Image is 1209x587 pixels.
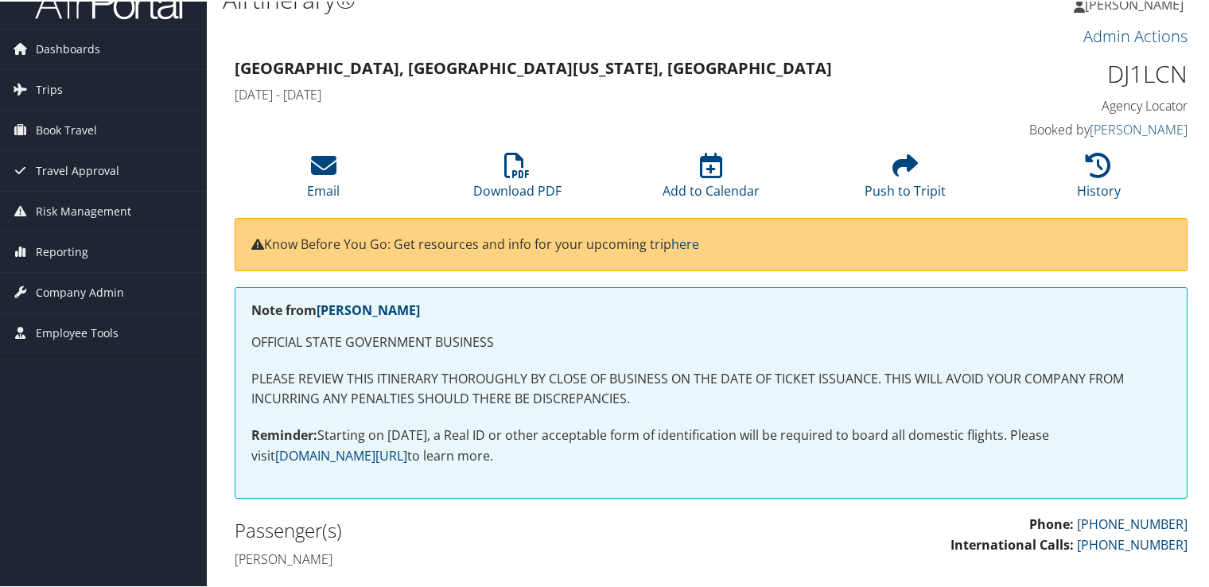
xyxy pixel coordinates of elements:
[251,425,317,442] strong: Reminder:
[967,95,1188,113] h4: Agency Locator
[235,515,699,542] h2: Passenger(s)
[663,160,760,198] a: Add to Calendar
[1083,24,1188,45] a: Admin Actions
[235,549,699,566] h4: [PERSON_NAME]
[251,367,1171,408] p: PLEASE REVIEW THIS ITINERARY THOROUGHLY BY CLOSE OF BUSINESS ON THE DATE OF TICKET ISSUANCE. THIS...
[251,300,420,317] strong: Note from
[1090,119,1188,137] a: [PERSON_NAME]
[251,424,1171,465] p: Starting on [DATE], a Real ID or other acceptable form of identification will be required to boar...
[36,190,131,230] span: Risk Management
[1077,160,1121,198] a: History
[671,234,699,251] a: here
[865,160,946,198] a: Push to Tripit
[235,84,943,102] h4: [DATE] - [DATE]
[36,150,119,189] span: Travel Approval
[36,28,100,68] span: Dashboards
[251,331,1171,352] p: OFFICIAL STATE GOVERNMENT BUSINESS
[36,231,88,270] span: Reporting
[950,535,1074,552] strong: International Calls:
[235,56,832,77] strong: [GEOGRAPHIC_DATA], [GEOGRAPHIC_DATA] [US_STATE], [GEOGRAPHIC_DATA]
[307,160,340,198] a: Email
[251,233,1171,254] p: Know Before You Go: Get resources and info for your upcoming trip
[1077,535,1188,552] a: [PHONE_NUMBER]
[967,119,1188,137] h4: Booked by
[275,445,407,463] a: [DOMAIN_NAME][URL]
[36,109,97,149] span: Book Travel
[36,271,124,311] span: Company Admin
[1077,514,1188,531] a: [PHONE_NUMBER]
[317,300,420,317] a: [PERSON_NAME]
[36,312,119,352] span: Employee Tools
[1029,514,1074,531] strong: Phone:
[36,68,63,108] span: Trips
[967,56,1188,89] h1: DJ1LCN
[473,160,562,198] a: Download PDF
